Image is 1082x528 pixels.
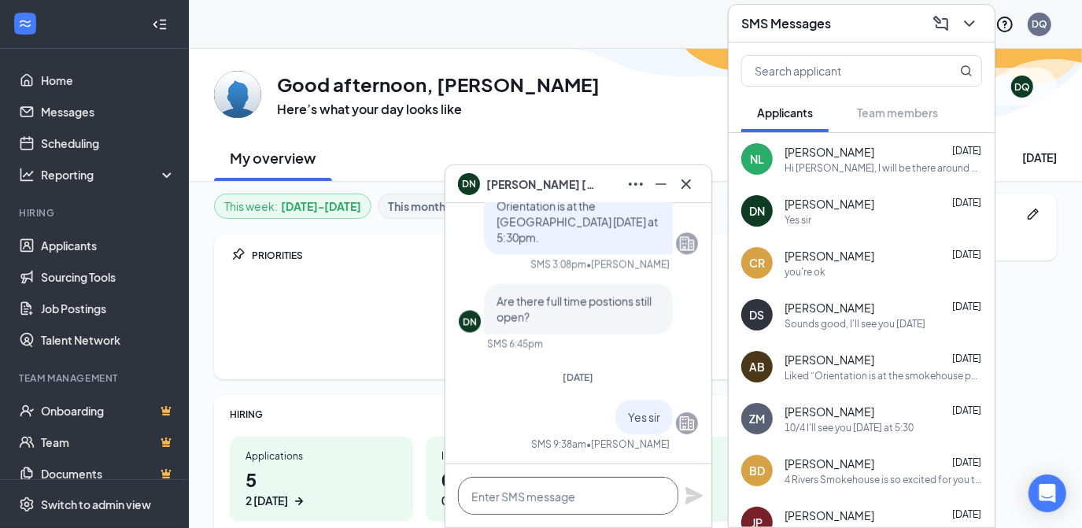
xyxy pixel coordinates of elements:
div: Team Management [19,371,172,385]
svg: Pin [230,247,246,263]
span: [PERSON_NAME] [785,352,874,367]
button: ComposeMessage [929,11,954,36]
span: Orientation is at the [GEOGRAPHIC_DATA] [DATE] at 5:30pm. [497,198,658,244]
h2: My overview [231,148,316,168]
button: Ellipses [623,172,648,197]
a: New hires20 [DATE]ArrowRight [622,437,805,522]
span: [DATE] [952,353,981,364]
a: Job Postings [41,293,175,324]
span: [DATE] [952,249,981,260]
h1: 5 [246,466,397,509]
span: [PERSON_NAME] [785,248,874,264]
div: DQ [1014,80,1030,94]
div: Interviews [441,449,593,463]
svg: Company [678,414,696,433]
span: [PERSON_NAME] [785,144,874,160]
svg: Settings [19,497,35,512]
svg: ChevronDown [960,14,979,33]
svg: ArrowRight [291,493,307,509]
svg: QuestionInfo [995,15,1014,34]
svg: MagnifyingGlass [960,65,973,77]
span: [DATE] [952,508,981,520]
div: Applications [246,449,397,463]
b: [DATE] - [DATE] [281,198,361,215]
svg: Collapse [152,17,168,32]
svg: Minimize [652,175,670,194]
div: PRIORITIES [252,249,805,262]
div: CR [749,255,765,271]
div: Liked “Orientation is at the smokehouse patio [DATE] at 5:30pm.” [785,369,982,382]
div: you're ok [785,265,825,279]
button: ChevronDown [957,11,982,36]
div: 4 Rivers Smokehouse is so excited for you to join our team! Do you know anyone else who might be ... [785,473,982,486]
a: DocumentsCrown [41,458,175,489]
div: Yes sir [785,213,811,227]
a: Messages [41,96,175,127]
div: ZM [749,411,765,426]
div: AB [749,359,765,375]
span: [PERSON_NAME] [PERSON_NAME] [486,175,596,193]
svg: Company [678,234,696,253]
span: Team members [857,105,938,120]
div: 10/4 I'll see you [DATE] at 5:30 [785,421,914,434]
div: Switch to admin view [41,497,151,512]
div: DN [463,315,477,328]
h1: 0 [441,466,593,509]
svg: Pen [1025,206,1041,222]
span: [PERSON_NAME] [785,300,874,316]
span: Are there full time postions still open? [497,294,652,323]
a: Scheduling [41,127,175,159]
a: Applications52 [DATE]ArrowRight [230,437,413,522]
a: Applicants [41,230,175,261]
span: [DATE] [952,145,981,157]
div: HIRING [230,408,805,421]
svg: Cross [677,175,696,194]
svg: Plane [685,486,703,505]
div: Sounds good, I'll see you [DATE] [785,317,925,330]
h1: 2 [637,466,789,509]
h3: Here’s what your day looks like [277,101,600,118]
div: SMS 3:08pm [530,257,586,271]
div: 2 [DATE] [246,493,288,509]
button: Cross [674,172,699,197]
a: Sourcing Tools [41,261,175,293]
div: Hi [PERSON_NAME], I will be there around 5:36 I was caught in heavy traffic around [GEOGRAPHIC_DA... [785,161,982,175]
div: 0 [DATE] [441,493,484,509]
svg: Analysis [19,167,35,183]
a: OnboardingCrown [41,395,175,426]
span: Yes sir [628,410,660,424]
div: Reporting [41,167,176,183]
div: Hiring [19,206,172,220]
img: Donald Quesenberry [214,71,261,118]
h3: SMS Messages [741,15,831,32]
span: [DATE] [952,404,981,416]
div: SMS 9:38am [531,438,586,451]
h1: Good afternoon, [PERSON_NAME] [277,71,600,98]
a: Interviews00 [DATE]ArrowRight [426,437,609,522]
span: Applicants [757,105,813,120]
span: [PERSON_NAME] [785,508,874,523]
div: This week : [224,198,361,215]
div: NL [750,151,764,167]
span: [DATE] [563,371,594,383]
div: Open Intercom Messenger [1028,474,1066,512]
a: Home [41,65,175,96]
b: This month [388,198,445,215]
span: [DATE] [952,456,981,468]
div: [DATE] [1022,150,1057,165]
svg: Ellipses [626,175,645,194]
div: New hires [637,449,789,463]
span: [DATE] [952,301,981,312]
button: Minimize [648,172,674,197]
div: BD [749,463,765,478]
span: [PERSON_NAME] [785,404,874,419]
svg: ComposeMessage [932,14,951,33]
div: SMS 6:45pm [487,337,543,350]
div: DQ [1032,17,1047,31]
svg: WorkstreamLogo [17,16,33,31]
div: DS [750,307,765,323]
span: [DATE] [952,197,981,209]
span: • [PERSON_NAME] [586,438,670,451]
input: Search applicant [742,56,929,86]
